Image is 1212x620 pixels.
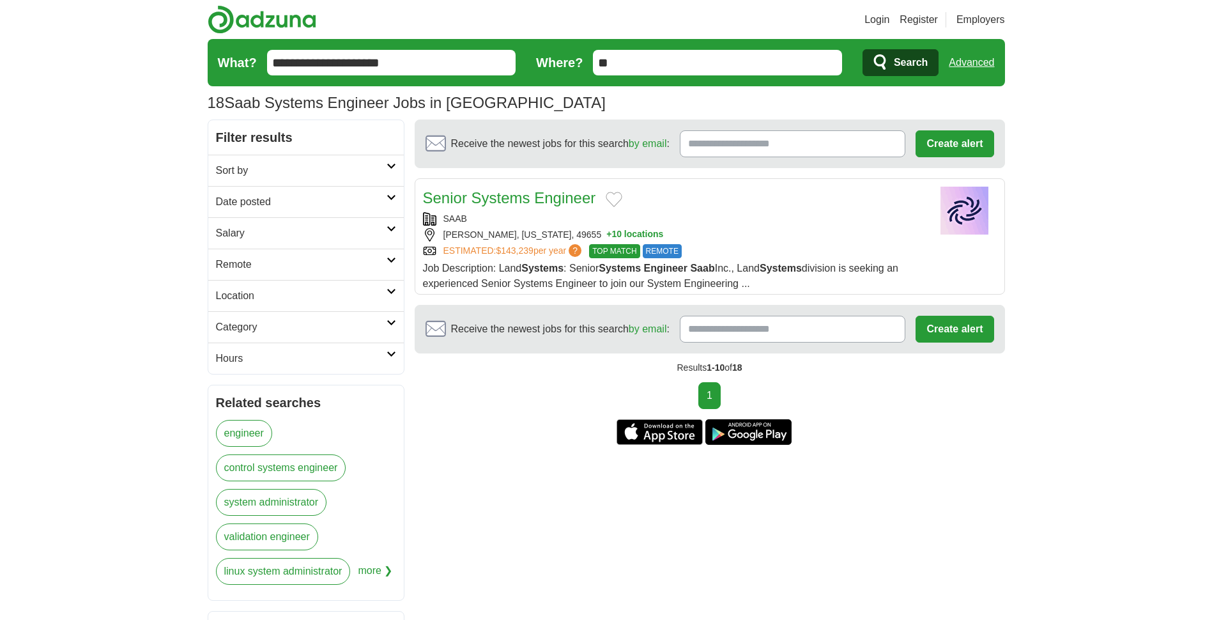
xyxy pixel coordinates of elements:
div: Results of [415,353,1005,382]
a: Get the Android app [705,419,792,445]
a: Salary [208,217,404,249]
a: Senior Systems Engineer [423,189,596,206]
a: linux system administrator [216,558,351,585]
strong: Systems [760,263,802,274]
a: validation engineer [216,523,318,550]
h2: Hours [216,351,387,366]
h2: Salary [216,226,387,241]
h2: Sort by [216,163,387,178]
a: Category [208,311,404,343]
label: Where? [536,53,583,72]
span: more ❯ [358,558,392,593]
span: Job Description: Land : Senior Inc., Land division is seeking an experienced Senior Systems Engin... [423,263,899,289]
button: Add to favorite jobs [606,192,622,207]
a: Employers [956,12,1005,27]
img: Company logo [933,187,997,235]
div: 1 [698,382,721,409]
strong: Engineer [644,263,687,274]
a: by email [629,323,667,334]
label: What? [218,53,257,72]
span: Receive the newest jobs for this search : [451,136,670,151]
a: Remote [208,249,404,280]
a: engineer [216,420,272,447]
span: 1-10 [707,362,725,373]
h1: Saab Systems Engineer Jobs in [GEOGRAPHIC_DATA] [208,94,606,111]
span: TOP MATCH [589,244,640,258]
button: Search [863,49,939,76]
a: by email [629,138,667,149]
strong: Systems [521,263,564,274]
button: Create alert [916,130,993,157]
span: Receive the newest jobs for this search : [451,322,670,337]
a: Advanced [949,50,994,75]
a: Get the iPhone app [617,419,703,445]
a: Sort by [208,155,404,186]
strong: Systems [599,263,641,274]
h2: Category [216,320,387,335]
span: 18 [208,91,225,114]
h2: Date posted [216,194,387,210]
a: Hours [208,343,404,374]
a: system administrator [216,489,327,516]
a: control systems engineer [216,454,346,481]
strong: Saab [690,263,714,274]
img: Adzuna logo [208,5,316,34]
span: REMOTE [643,244,682,258]
div: SAAB [423,212,923,226]
a: Login [864,12,889,27]
span: $143,239 [496,245,533,256]
span: ? [569,244,581,257]
span: 18 [732,362,742,373]
button: Create alert [916,316,993,343]
a: ESTIMATED:$143,239per year? [443,244,585,258]
h2: Location [216,288,387,304]
span: + [606,228,611,242]
h2: Related searches [216,393,396,412]
button: +10 locations [606,228,663,242]
a: Location [208,280,404,311]
a: Date posted [208,186,404,217]
h2: Filter results [208,120,404,155]
div: [PERSON_NAME], [US_STATE], 49655 [423,228,923,242]
h2: Remote [216,257,387,272]
span: Search [894,50,928,75]
a: Register [900,12,938,27]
